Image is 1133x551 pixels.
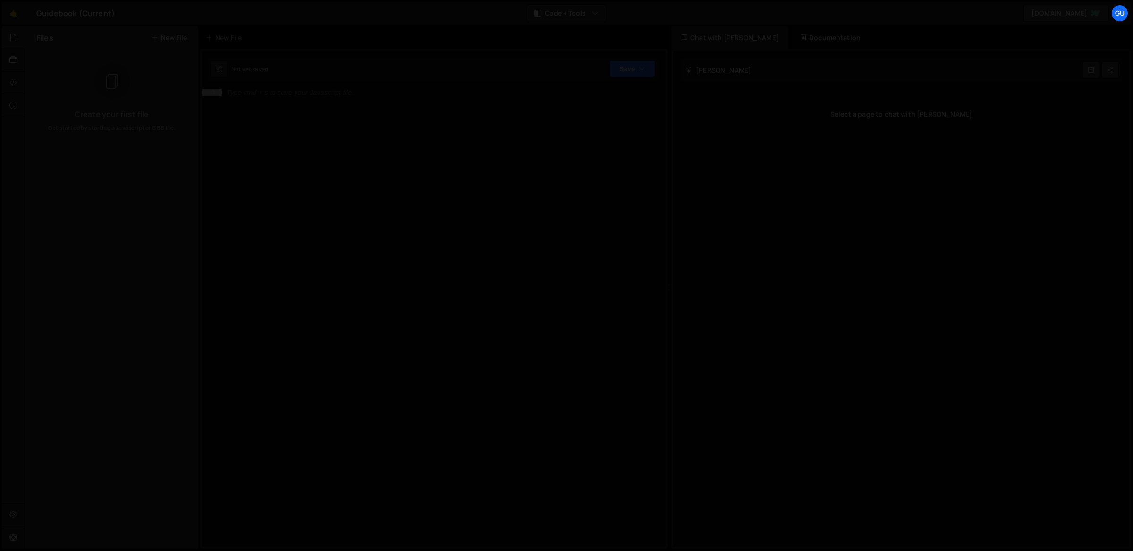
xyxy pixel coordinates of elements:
[1111,5,1128,22] a: Gu
[152,34,187,42] button: New File
[671,26,788,49] div: Chat with [PERSON_NAME]
[2,2,25,25] a: 🤙
[790,26,870,49] div: Documentation
[33,124,191,132] p: Get started by starting a Javascript or CSS file.
[227,89,354,96] div: Type cmd + s to save your Javascript file.
[206,33,245,42] div: New File
[681,95,1122,133] div: Select a page to chat with [PERSON_NAME]
[33,110,191,118] h3: Create your first file
[527,5,606,22] button: Code + Tools
[685,66,751,75] h2: [PERSON_NAME]
[36,33,53,43] h2: Files
[609,60,655,77] button: Save
[202,89,222,96] div: 1
[231,65,268,73] div: Not yet saved
[36,8,115,19] div: Guidebook (Current)
[1023,5,1108,22] a: [DOMAIN_NAME]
